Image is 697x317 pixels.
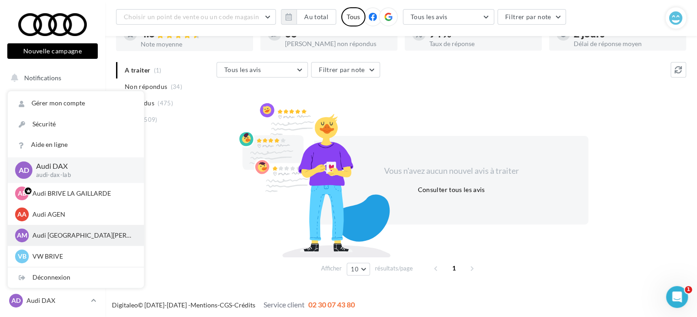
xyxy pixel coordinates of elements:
button: Au total [281,9,336,25]
p: audi-dax-lab [36,171,129,179]
div: 94 % [429,29,534,39]
span: Notifications [24,74,61,82]
a: Gérer mon compte [8,93,144,114]
button: Tous les avis [216,62,308,78]
span: résultats/page [375,264,413,273]
span: AA [17,210,26,219]
span: Service client [264,300,305,309]
a: CGS [220,301,232,309]
button: Au total [296,9,336,25]
button: Notifications [5,68,96,88]
span: Tous les avis [411,13,448,21]
span: AD [19,165,29,175]
span: Choisir un point de vente ou un code magasin [124,13,259,21]
span: 10 [351,265,359,273]
div: Vous n'avez aucun nouvel avis à traiter [373,165,530,177]
span: © [DATE]-[DATE] - - - [112,301,355,309]
span: Non répondus [125,82,167,91]
button: Filtrer par note [311,62,380,78]
span: (475) [158,99,173,107]
a: AD Audi DAX [7,292,98,309]
span: Afficher [321,264,342,273]
iframe: Intercom live chat [666,286,688,308]
p: Audi AGEN [32,210,133,219]
span: AD [11,296,21,305]
button: 10 [347,263,370,275]
div: Tous [341,7,365,26]
p: Audi DAX [26,296,87,305]
button: Tous les avis [403,9,494,25]
a: PLV et print personnalisable [5,205,100,232]
a: Visibilité en ligne [5,137,100,156]
div: Délai de réponse moyen [574,41,679,47]
button: Consulter tous les avis [414,184,488,195]
span: 1 [685,286,692,293]
div: 2 jours [574,29,679,39]
span: AM [17,231,27,240]
div: Déconnexion [8,267,144,288]
div: Note moyenne [141,41,246,47]
p: Audi [GEOGRAPHIC_DATA][PERSON_NAME] [32,231,133,240]
p: Audi BRIVE LA GAILLARDE [32,189,133,198]
a: Boîte de réception55 [5,114,100,133]
button: Filtrer par note [497,9,566,25]
div: 33 [285,29,390,39]
span: Tous les avis [224,66,261,73]
a: Campagnes [5,160,100,179]
a: Opérations [5,91,100,110]
a: Mentions [190,301,217,309]
div: 4.6 [141,29,246,39]
a: Crédits [234,301,255,309]
a: Sécurité [8,114,144,135]
a: Aide en ligne [8,135,144,155]
span: 02 30 07 43 80 [308,300,355,309]
div: [PERSON_NAME] non répondus [285,41,390,47]
div: Taux de réponse [429,41,534,47]
button: Choisir un point de vente ou un code magasin [116,9,276,25]
a: Digitaleo [112,301,138,309]
p: VW BRIVE [32,252,133,261]
a: Médiathèque [5,182,100,202]
span: 1 [447,261,461,275]
span: VB [18,252,26,261]
span: (509) [142,116,158,123]
button: Nouvelle campagne [7,43,98,59]
p: Audi DAX [36,161,129,171]
span: AB [18,189,26,198]
span: (34) [171,83,182,90]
